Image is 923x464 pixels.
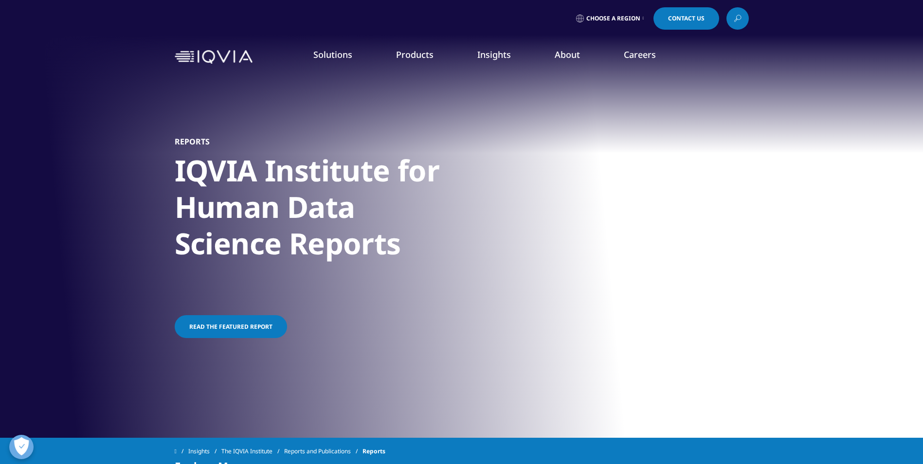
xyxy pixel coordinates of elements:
a: Insights [188,443,221,460]
a: Careers [624,49,656,60]
a: Products [396,49,434,60]
a: Read the featured report [175,315,287,338]
a: Contact Us [653,7,719,30]
a: Insights [477,49,511,60]
nav: Primary [256,34,749,80]
a: Reports and Publications [284,443,362,460]
h5: Reports [175,137,210,146]
span: Read the featured report [189,322,272,331]
a: Solutions [313,49,352,60]
a: The IQVIA Institute [221,443,284,460]
span: Choose a Region [586,15,640,22]
span: Contact Us [668,16,705,21]
button: Open Preferences [9,435,34,459]
h1: IQVIA Institute for Human Data Science Reports [175,152,540,268]
img: IQVIA Healthcare Information Technology and Pharma Clinical Research Company [175,50,253,64]
span: Reports [362,443,385,460]
a: About [555,49,580,60]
